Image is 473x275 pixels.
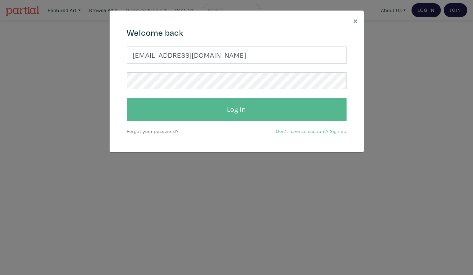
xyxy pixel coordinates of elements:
[276,128,347,134] a: Don't have an account? Sign up
[127,128,179,134] a: Forgot your password?
[127,98,347,121] button: Log In
[353,15,358,26] span: ×
[348,11,364,31] button: Close
[127,47,347,64] input: Your email
[127,28,347,38] h4: Welcome back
